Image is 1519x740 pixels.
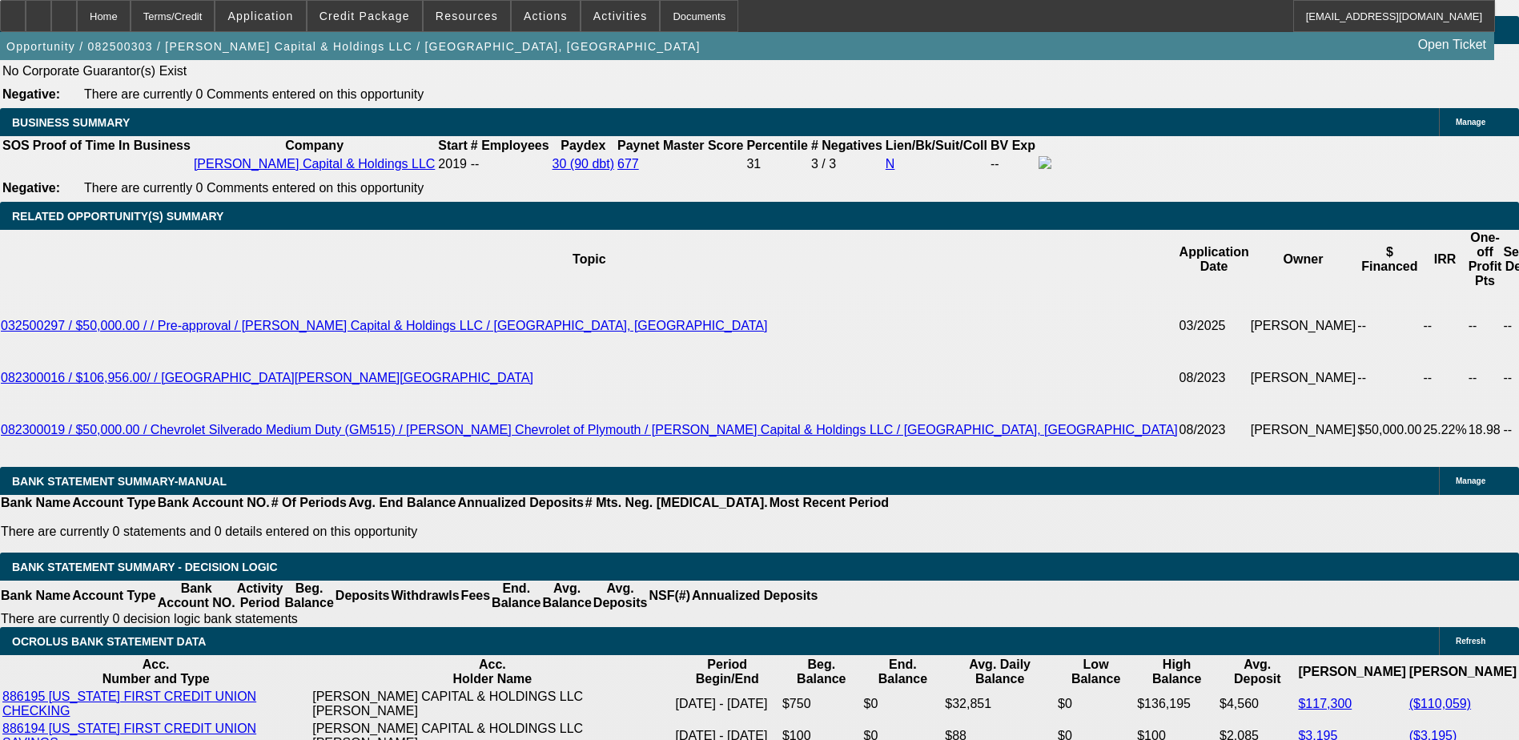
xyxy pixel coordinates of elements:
span: OCROLUS BANK STATEMENT DATA [12,635,206,648]
span: Manage [1456,118,1485,127]
span: Manage [1456,477,1485,485]
b: Negative: [2,181,60,195]
td: $136,195 [1136,689,1217,719]
td: -- [1422,289,1467,363]
a: 677 [617,157,639,171]
td: -- [1468,363,1503,393]
th: Annualized Deposits [691,581,818,611]
th: Acc. Holder Name [311,657,673,687]
td: -- [1356,363,1422,393]
th: High Balance [1136,657,1217,687]
td: -- [1422,363,1467,393]
th: SOS [2,138,30,154]
td: $0 [1057,689,1135,719]
b: Paydex [561,139,605,152]
th: IRR [1422,230,1467,289]
span: BANK STATEMENT SUMMARY-MANUAL [12,475,227,488]
th: $ Financed [1356,230,1422,289]
a: 032500297 / $50,000.00 / / Pre-approval / [PERSON_NAME] Capital & Holdings LLC / [GEOGRAPHIC_DATA... [1,319,767,332]
b: Company [285,139,344,152]
a: Open Ticket [1412,31,1493,58]
b: Percentile [746,139,807,152]
td: 25.22% [1422,393,1467,467]
b: Paynet Master Score [617,139,743,152]
th: NSF(#) [648,581,691,611]
b: Negative: [2,87,60,101]
span: BUSINESS SUMMARY [12,116,130,129]
div: 3 / 3 [811,157,882,171]
td: -- [990,155,1036,173]
td: $4,560 [1219,689,1296,719]
button: Activities [581,1,660,31]
td: [PERSON_NAME] CAPITAL & HOLDINGS LLC [PERSON_NAME] [311,689,673,719]
th: End. Balance [491,581,541,611]
span: There are currently 0 Comments entered on this opportunity [84,181,424,195]
th: One-off Profit Pts [1468,230,1503,289]
span: Refresh [1456,637,1485,645]
th: Annualized Deposits [456,495,584,511]
th: Fees [460,581,491,611]
span: Actions [524,10,568,22]
th: Avg. Deposits [593,581,649,611]
b: Start [438,139,467,152]
div: 31 [746,157,807,171]
button: Actions [512,1,580,31]
th: Deposits [335,581,391,611]
b: # Negatives [811,139,882,152]
td: -- [1468,289,1503,363]
th: # Mts. Neg. [MEDICAL_DATA]. [585,495,769,511]
a: 082300016 / $106,956.00/ / [GEOGRAPHIC_DATA][PERSON_NAME][GEOGRAPHIC_DATA] [1,371,533,384]
th: Owner [1250,230,1357,289]
b: # Employees [471,139,549,152]
td: $50,000.00 [1356,393,1422,467]
span: Bank Statement Summary - Decision Logic [12,561,278,573]
td: $0 [863,689,943,719]
span: Resources [436,10,498,22]
th: Beg. Balance [782,657,862,687]
td: 08/2023 [1179,393,1250,467]
button: Credit Package [307,1,422,31]
b: BV Exp [991,139,1035,152]
button: Resources [424,1,510,31]
a: 082300019 / $50,000.00 / Chevrolet Silverado Medium Duty (GM515) / [PERSON_NAME] Chevrolet of Ply... [1,423,1178,436]
span: RELATED OPPORTUNITY(S) SUMMARY [12,210,223,223]
td: [PERSON_NAME] [1250,393,1357,467]
th: Period Begin/End [675,657,780,687]
th: Acc. Number and Type [2,657,310,687]
th: Avg. Deposit [1219,657,1296,687]
td: 08/2023 [1179,363,1250,393]
a: N [886,157,895,171]
th: Withdrawls [390,581,460,611]
td: [PERSON_NAME] [1250,363,1357,393]
td: 18.98 [1468,393,1503,467]
span: Opportunity / 082500303 / [PERSON_NAME] Capital & Holdings LLC / [GEOGRAPHIC_DATA], [GEOGRAPHIC_D... [6,40,701,53]
td: 03/2025 [1179,289,1250,363]
th: Avg. Daily Balance [944,657,1055,687]
a: 30 (90 dbt) [553,157,614,171]
th: End. Balance [863,657,943,687]
b: Lien/Bk/Suit/Coll [886,139,987,152]
td: 2019 [437,155,468,173]
th: Avg. Balance [541,581,592,611]
span: There are currently 0 Comments entered on this opportunity [84,87,424,101]
th: Application Date [1179,230,1250,289]
a: ($110,059) [1409,697,1471,710]
th: Proof of Time In Business [32,138,191,154]
th: Bank Account NO. [157,495,271,511]
span: -- [471,157,480,171]
img: facebook-icon.png [1039,156,1051,169]
td: [DATE] - [DATE] [675,689,780,719]
span: Activities [593,10,648,22]
th: # Of Periods [271,495,348,511]
p: There are currently 0 statements and 0 details entered on this opportunity [1,525,889,539]
button: Application [215,1,305,31]
td: $750 [782,689,862,719]
th: Low Balance [1057,657,1135,687]
th: Bank Account NO. [157,581,236,611]
th: [PERSON_NAME] [1297,657,1406,687]
th: Account Type [71,495,157,511]
td: [PERSON_NAME] [1250,289,1357,363]
th: Account Type [71,581,157,611]
a: [PERSON_NAME] Capital & Holdings LLC [194,157,435,171]
span: Application [227,10,293,22]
